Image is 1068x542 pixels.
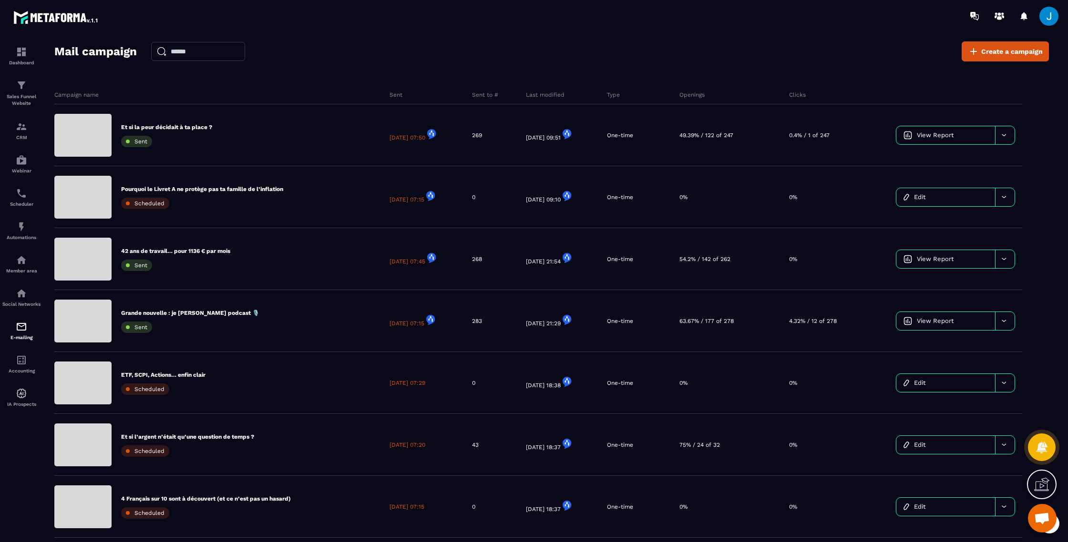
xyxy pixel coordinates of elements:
[917,255,954,262] span: View Report
[472,441,479,449] p: 43
[472,379,475,387] p: 0
[904,255,912,263] img: icon
[390,129,438,141] p: [DATE] 07:50
[607,317,633,325] p: One-time
[121,433,254,441] p: Et si l’argent n’était qu’une question de temps ?
[390,503,424,511] p: [DATE] 07:15
[2,247,41,281] a: automationsautomationsMember area
[390,191,437,203] p: [DATE] 07:15
[526,253,573,265] p: [DATE] 21:54
[2,335,41,340] p: E-mailing
[904,442,909,448] img: icon
[962,41,1049,61] a: Create a campaign
[16,121,27,132] img: formation
[896,436,995,454] a: Edit
[896,250,995,268] a: View Report
[789,255,797,263] p: 0%
[2,168,41,173] p: Webinar
[121,371,205,379] p: ETF, SCPI, Actions… enfin clair
[904,380,909,386] img: icon
[917,131,954,139] span: View Report
[16,188,27,199] img: scheduler
[607,193,633,201] p: One-time
[16,388,27,399] img: automations
[679,255,730,263] p: 54.2% / 142 of 262
[526,377,573,389] p: [DATE] 18:38
[904,317,912,325] img: icon
[472,317,482,325] p: 283
[904,194,909,201] img: icon
[134,262,147,269] span: Sent
[54,91,99,99] p: Campaign name
[679,503,688,511] p: 0%
[526,439,573,451] p: [DATE] 18:37
[607,255,633,263] p: One-time
[2,39,41,72] a: formationformationDashboard
[896,188,995,206] a: Edit
[54,42,137,61] h2: Mail campaign
[789,317,837,325] p: 4.32% / 12 of 278
[2,314,41,347] a: emailemailE-mailing
[896,374,995,392] a: Edit
[904,131,912,140] img: icon
[390,441,425,449] p: [DATE] 07:20
[2,268,41,273] p: Member area
[13,9,99,26] img: logo
[679,441,720,449] p: 75% / 24 of 32
[121,309,259,317] p: Grande nouvelle : je [PERSON_NAME] podcast 🎙️
[526,315,573,327] p: [DATE] 21:29
[472,193,475,201] p: 0
[904,503,909,510] img: icon
[789,193,797,201] p: 0%
[16,154,27,166] img: automations
[896,126,995,144] a: View Report
[2,301,41,307] p: Social Networks
[16,321,27,332] img: email
[607,441,633,449] p: One-time
[607,91,620,99] p: Type
[789,503,797,511] p: 0%
[16,254,27,266] img: automations
[134,324,147,331] span: Sent
[914,379,925,386] span: Edit
[2,201,41,207] p: Scheduler
[2,281,41,314] a: social-networksocial-networkSocial Networks
[526,129,573,141] p: [DATE] 09:51
[134,448,164,454] span: Scheduled
[896,312,995,330] a: View Report
[2,181,41,214] a: schedulerschedulerScheduler
[390,315,437,327] p: [DATE] 07:15
[472,503,475,511] p: 0
[121,495,291,502] p: 4 Français sur 10 sont à découvert (et ce n’est pas un hasard)
[679,317,734,325] p: 63.67% / 177 of 278
[607,379,633,387] p: One-time
[390,379,425,387] p: [DATE] 07:29
[607,503,633,511] p: One-time
[679,193,688,201] p: 0%
[2,235,41,240] p: Automations
[121,247,230,255] p: 42 ans de travail… pour 1136 € par mois
[896,498,995,516] a: Edit
[472,255,482,263] p: 268
[16,46,27,58] img: formation
[134,138,147,145] span: Sent
[134,200,164,207] span: Scheduled
[917,317,954,324] span: View Report
[2,135,41,140] p: CRM
[121,123,212,131] p: Et si la peur décidait à ta place ?
[2,347,41,381] a: accountantaccountantAccounting
[679,91,705,99] p: Openings
[472,91,498,99] p: Sent to #
[390,253,438,265] p: [DATE] 07:45
[789,379,797,387] p: 0%
[914,441,925,448] span: Edit
[526,91,565,99] p: Last modified
[2,72,41,114] a: formationformationSales Funnel Website
[16,354,27,366] img: accountant
[2,401,41,407] p: IA Prospects
[472,131,482,139] p: 269
[526,501,573,513] p: [DATE] 18:37
[1028,504,1057,532] div: Ouvrir le chat
[134,386,164,392] span: Scheduled
[679,131,733,139] p: 49.39% / 122 of 247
